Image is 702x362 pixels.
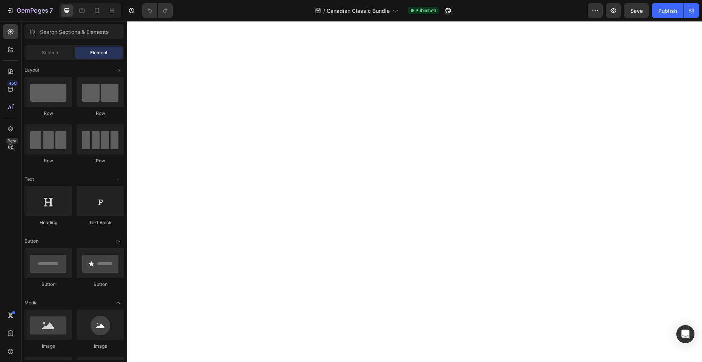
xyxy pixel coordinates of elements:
[49,6,53,15] p: 7
[327,7,390,15] span: Canadian Classic Bundle
[112,235,124,247] span: Toggle open
[127,21,702,362] iframe: Design area
[676,325,694,343] div: Open Intercom Messenger
[77,157,124,164] div: Row
[658,7,677,15] div: Publish
[25,67,39,73] span: Layout
[25,238,38,244] span: Button
[25,110,72,117] div: Row
[630,8,643,14] span: Save
[25,281,72,288] div: Button
[415,7,436,14] span: Published
[112,173,124,185] span: Toggle open
[652,3,684,18] button: Publish
[77,281,124,288] div: Button
[25,299,38,306] span: Media
[77,343,124,350] div: Image
[25,176,34,183] span: Text
[7,80,18,86] div: 450
[25,219,72,226] div: Heading
[112,297,124,309] span: Toggle open
[25,157,72,164] div: Row
[25,24,124,39] input: Search Sections & Elements
[77,219,124,226] div: Text Block
[112,64,124,76] span: Toggle open
[25,343,72,350] div: Image
[77,110,124,117] div: Row
[42,49,58,56] span: Section
[142,3,173,18] div: Undo/Redo
[6,138,18,144] div: Beta
[323,7,325,15] span: /
[90,49,108,56] span: Element
[624,3,649,18] button: Save
[3,3,56,18] button: 7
